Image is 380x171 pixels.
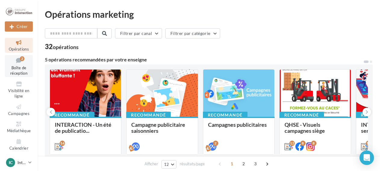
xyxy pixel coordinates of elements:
div: 8 [311,141,316,146]
div: opérations [53,44,79,50]
a: Visibilité en ligne [5,79,33,100]
span: Campagnes publicitaires [208,121,267,128]
span: Visibilité en ligne [8,88,29,99]
div: Nouvelle campagne [5,21,33,32]
button: Créer [5,21,33,32]
span: 2 [239,159,248,169]
a: Campagnes [5,102,33,117]
span: 1 [227,159,237,169]
span: Boîte de réception [10,65,27,76]
div: Recommandé [279,112,324,118]
span: 3 [251,159,260,169]
span: résultats/page [180,161,205,167]
div: 8 [300,141,306,146]
div: 12 [289,141,295,146]
span: QHSE - Visuels campagnes siège [285,121,325,134]
span: 12 [164,162,169,167]
div: 5 opérations recommandées par votre enseigne [45,57,363,62]
div: 14 [60,141,65,146]
span: Médiathèque [7,128,31,133]
span: Campagne publicitaire saisonniers [131,121,185,134]
span: Calendrier [9,146,28,151]
button: 12 [161,160,177,169]
span: Opérations [9,47,29,51]
div: Recommandé [50,112,94,118]
div: 2 [20,56,24,61]
a: Boîte de réception2 [5,55,33,77]
a: Médiathèque [5,120,33,134]
div: 32 [45,43,79,50]
button: Filtrer par catégorie [165,28,220,39]
span: IC [9,160,13,166]
span: Campagnes [8,111,30,116]
button: Filtrer par canal [115,28,162,39]
a: IC Interaction [GEOGRAPHIC_DATA] [5,157,33,168]
div: Open Intercom Messenger [360,151,374,165]
div: 12 [366,141,371,146]
div: Opérations marketing [45,10,373,19]
span: Afficher [145,161,158,167]
div: Recommandé [203,112,248,118]
div: Recommandé [126,112,171,118]
span: INTERACTION - Un été de publicatio... [55,121,111,134]
div: 2 [213,141,218,146]
p: Interaction [GEOGRAPHIC_DATA] [17,160,26,166]
a: Opérations [5,38,33,53]
a: Calendrier [5,137,33,152]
